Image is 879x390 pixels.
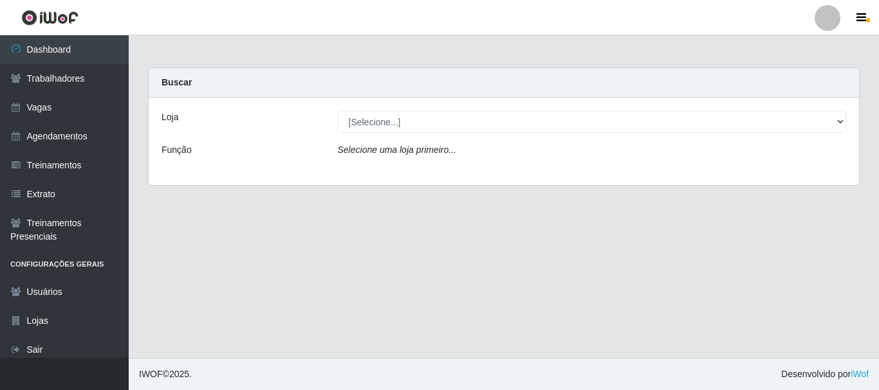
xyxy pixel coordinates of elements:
img: CoreUI Logo [21,10,79,26]
label: Função [162,143,192,157]
span: © 2025 . [139,368,192,381]
strong: Buscar [162,77,192,87]
label: Loja [162,111,178,124]
span: Desenvolvido por [781,368,869,381]
i: Selecione uma loja primeiro... [338,145,456,155]
span: IWOF [139,369,163,379]
a: iWof [851,369,869,379]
